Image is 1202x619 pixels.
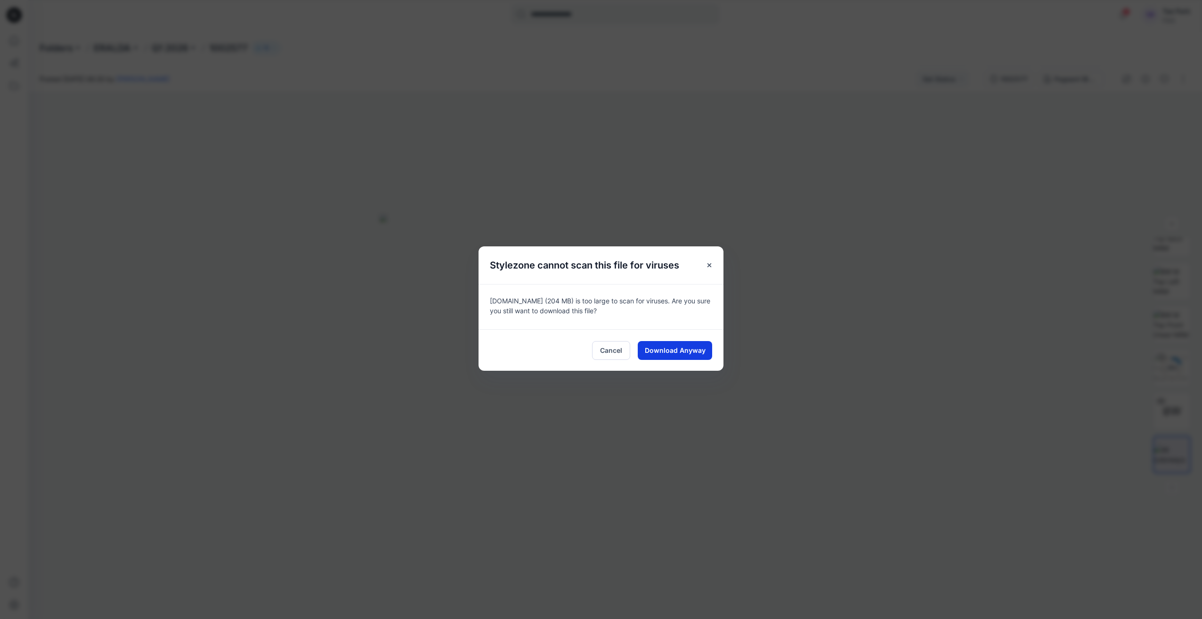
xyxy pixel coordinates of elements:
[592,341,630,360] button: Cancel
[479,246,690,284] h5: Stylezone cannot scan this file for viruses
[638,341,712,360] button: Download Anyway
[701,257,718,274] button: Close
[479,284,723,329] div: [DOMAIN_NAME] (204 MB) is too large to scan for viruses. Are you sure you still want to download ...
[600,345,622,355] span: Cancel
[645,345,706,355] span: Download Anyway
